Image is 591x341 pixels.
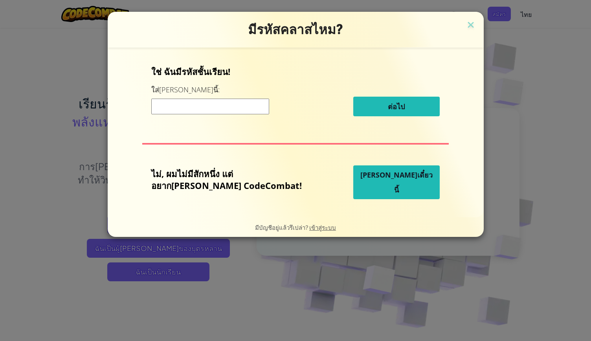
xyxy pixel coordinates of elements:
span: ต่อไป [388,102,405,111]
label: ใส่[PERSON_NAME]นี้: [151,85,220,95]
span: มีรหัสคลาสไหม? [248,22,343,37]
button: ต่อไป [353,97,440,116]
p: ไม่, ผมไม่มีสักหนึ่ง แต่อยาก[PERSON_NAME] CodeCombat! [151,168,314,191]
p: ใช่ ฉันมีรหัสชั้นเรียน! [151,66,440,77]
span: มีบัญชีอยู่แล้วรึเปล่า? [255,224,309,231]
img: close icon [466,20,476,31]
button: [PERSON_NAME]เดี๋ยวนี้ [353,165,440,199]
a: เข้าสู่ระบบ [309,224,336,231]
span: [PERSON_NAME]เดี๋ยวนี้ [360,170,433,194]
